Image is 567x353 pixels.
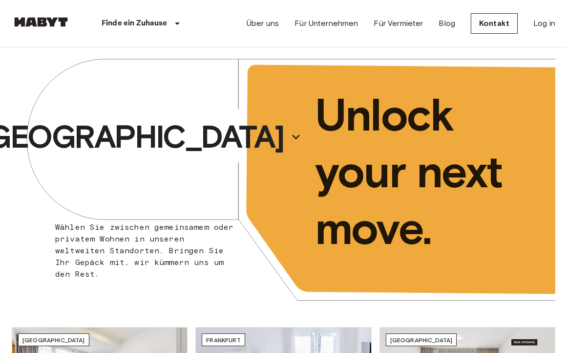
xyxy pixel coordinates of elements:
[390,336,453,344] span: [GEOGRAPHIC_DATA]
[247,18,279,29] a: Über uns
[294,18,358,29] a: Für Unternehmen
[315,87,540,257] p: Unlock your next move.
[533,18,555,29] a: Log in
[206,336,240,344] span: Frankfurt
[55,221,234,280] p: Wählen Sie zwischen gemeinsamem oder privatem Wohnen in unseren weltweiten Standorten. Bringen Si...
[102,18,168,29] p: Finde ein Zuhause
[439,18,455,29] a: Blog
[374,18,423,29] a: Für Vermieter
[471,13,518,34] a: Kontakt
[22,336,85,344] span: [GEOGRAPHIC_DATA]
[12,17,70,27] img: Habyt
